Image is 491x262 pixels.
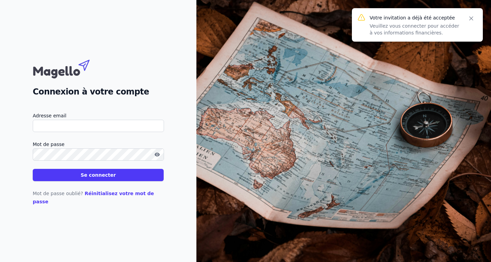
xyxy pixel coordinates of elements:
[33,169,164,181] button: Se connecter
[33,56,104,80] img: Magello
[33,191,154,204] a: Réinitialisez votre mot de passe
[370,23,460,36] p: Veuillez vous connecter pour accéder à vos informations financières.
[33,112,164,120] label: Adresse email
[370,14,460,21] p: Votre invitation a déjà été acceptée
[33,140,164,148] label: Mot de passe
[33,86,164,98] h2: Connexion à votre compte
[33,189,164,206] p: Mot de passe oublié?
